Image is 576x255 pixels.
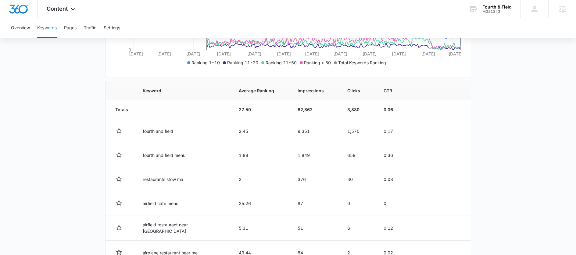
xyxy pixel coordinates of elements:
[290,215,340,241] td: 51
[227,60,258,65] span: Ranking 11-20
[129,51,143,56] tspan: [DATE]
[64,18,77,38] button: Pages
[362,51,376,56] tspan: [DATE]
[135,167,231,191] td: restaurants stow ma
[376,100,408,119] td: 0.06
[340,215,376,241] td: 6
[298,87,324,94] span: Impressions
[376,191,408,215] td: 0
[290,167,340,191] td: 376
[231,167,290,191] td: 2
[376,215,408,241] td: 0.12
[157,51,171,56] tspan: [DATE]
[482,5,512,9] div: account name
[186,51,200,56] tspan: [DATE]
[340,100,376,119] td: 3,880
[135,215,231,241] td: airfield restaurant near [GEOGRAPHIC_DATA]
[104,18,120,38] button: Settings
[106,100,135,119] td: Totals
[231,100,290,119] td: 27.59
[290,191,340,215] td: 87
[247,51,261,56] tspan: [DATE]
[448,51,462,56] tspan: [DATE]
[128,47,131,52] tspan: 0
[290,143,340,167] td: 1,849
[135,191,231,215] td: airfield cafe menu
[340,167,376,191] td: 30
[11,18,30,38] button: Overview
[266,60,297,65] span: Ranking 21-50
[47,5,68,12] span: Content
[231,215,290,241] td: 5.31
[290,119,340,143] td: 9,351
[37,18,57,38] button: Keywords
[376,119,408,143] td: 0.17
[392,51,406,56] tspan: [DATE]
[84,18,96,38] button: Traffic
[231,143,290,167] td: 1.88
[421,51,435,56] tspan: [DATE]
[304,60,331,65] span: Ranking > 50
[231,191,290,215] td: 25.26
[338,60,386,65] span: Total Keywords Ranking
[340,143,376,167] td: 659
[135,119,231,143] td: fourth and field
[340,119,376,143] td: 1,570
[482,9,512,14] div: account id
[305,51,319,56] tspan: [DATE]
[384,87,392,94] span: CTR
[290,100,340,119] td: 62,862
[239,87,274,94] span: Average Ranking
[217,51,231,56] tspan: [DATE]
[231,119,290,143] td: 2.45
[376,167,408,191] td: 0.08
[347,87,360,94] span: Clicks
[277,51,291,56] tspan: [DATE]
[340,191,376,215] td: 0
[333,51,347,56] tspan: [DATE]
[143,87,215,94] span: Keyword
[191,60,220,65] span: Ranking 1-10
[376,143,408,167] td: 0.36
[135,143,231,167] td: fourth and field menu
